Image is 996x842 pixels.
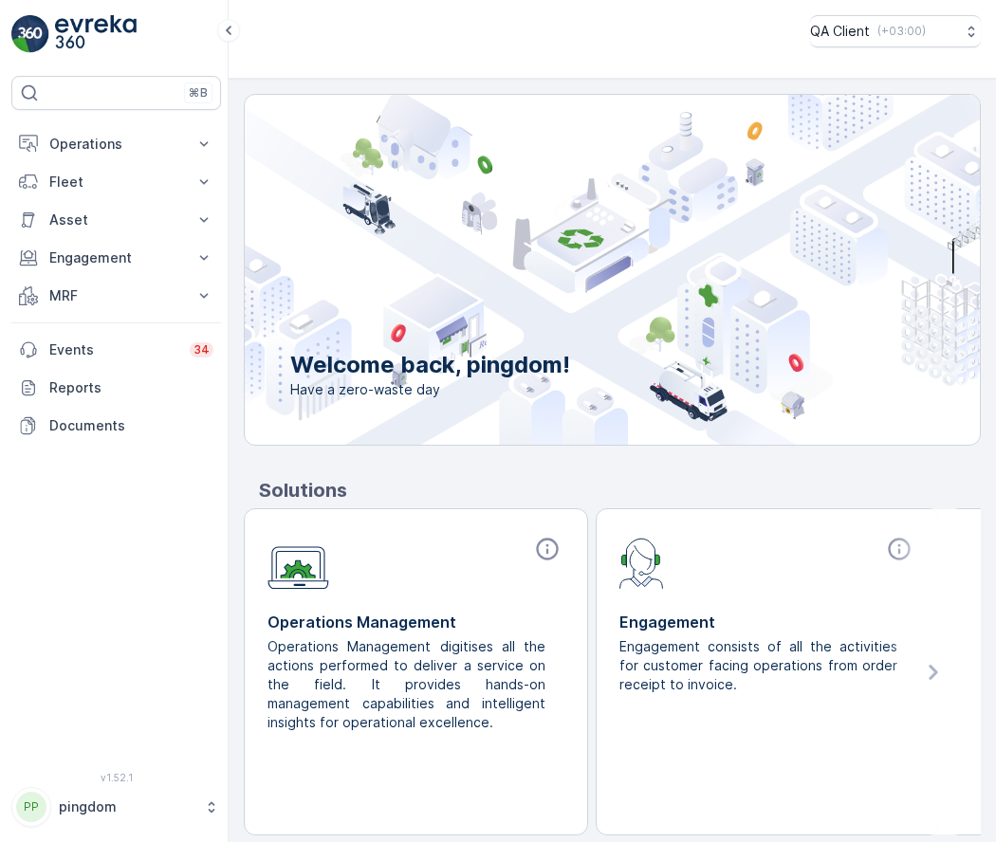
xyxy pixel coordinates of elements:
img: logo_light-DOdMpM7g.png [55,15,137,53]
button: QA Client(+03:00) [810,15,981,47]
p: QA Client [810,22,870,41]
span: Have a zero-waste day [290,380,570,399]
a: Events34 [11,331,221,369]
p: Reports [49,378,213,397]
a: Reports [11,369,221,407]
p: Solutions [259,476,981,504]
p: ( +03:00 ) [877,24,926,39]
a: Documents [11,407,221,445]
p: Welcome back, pingdom! [290,350,570,380]
span: v 1.52.1 [11,772,221,783]
p: ⌘B [189,85,208,101]
p: Asset [49,210,183,229]
p: Engagement consists of all the activities for customer facing operations from order receipt to in... [619,637,901,694]
img: module-icon [619,536,664,589]
img: logo [11,15,49,53]
p: Fleet [49,173,183,192]
button: Engagement [11,239,221,277]
img: module-icon [267,536,329,590]
div: PP [16,792,46,822]
p: 34 [194,342,210,357]
p: Engagement [619,611,916,633]
button: Operations [11,125,221,163]
p: Operations [49,135,183,154]
p: Events [49,340,178,359]
img: city illustration [159,95,980,445]
p: pingdom [59,797,194,816]
p: Operations Management [267,611,564,633]
p: Engagement [49,248,183,267]
p: MRF [49,286,183,305]
button: Asset [11,201,221,239]
button: Fleet [11,163,221,201]
p: Operations Management digitises all the actions performed to deliver a service on the field. It p... [267,637,549,732]
p: Documents [49,416,213,435]
button: PPpingdom [11,787,221,827]
button: MRF [11,277,221,315]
